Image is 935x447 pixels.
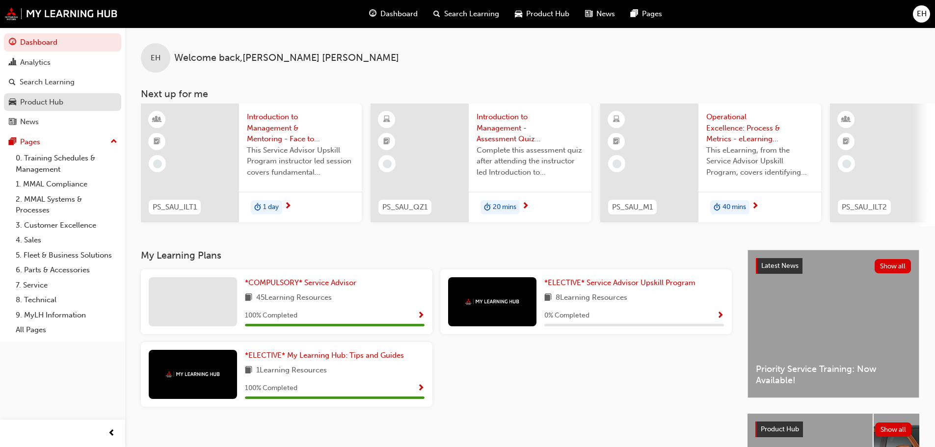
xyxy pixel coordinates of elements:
[4,73,121,91] a: Search Learning
[515,8,522,20] span: car-icon
[842,202,887,213] span: PS_SAU_ILT2
[9,58,16,67] span: chart-icon
[4,133,121,151] button: Pages
[544,292,552,304] span: book-icon
[426,4,507,24] a: search-iconSearch Learning
[875,422,912,437] button: Show all
[706,111,813,145] span: Operational Excellence: Process & Metrics - eLearning Module (Service Advisor Upskill Program)
[247,145,354,178] span: This Service Advisor Upskill Program instructor led session covers fundamental management styles ...
[125,88,935,100] h3: Next up for me
[917,8,927,20] span: EH
[12,192,121,218] a: 2. MMAL Systems & Processes
[577,4,623,24] a: news-iconNews
[493,202,516,213] span: 20 mins
[613,113,620,126] span: learningResourceType_ELEARNING-icon
[383,159,392,168] span: learningRecordVerb_NONE-icon
[755,421,911,437] a: Product HubShow all
[913,5,930,23] button: EH
[20,116,39,128] div: News
[20,77,75,88] div: Search Learning
[4,53,121,72] a: Analytics
[417,312,425,320] span: Show Progress
[20,136,40,148] div: Pages
[465,298,519,305] img: mmal
[12,151,121,177] a: 0. Training Schedules & Management
[382,202,427,213] span: PS_SAU_QZ1
[153,159,162,168] span: learningRecordVerb_NONE-icon
[383,135,390,148] span: booktick-icon
[706,145,813,178] span: This eLearning, from the Service Advisor Upskill Program, covers identifying areas for improvemen...
[507,4,577,24] a: car-iconProduct Hub
[383,113,390,126] span: learningResourceType_ELEARNING-icon
[5,7,118,20] a: mmal
[613,159,621,168] span: learningRecordVerb_NONE-icon
[444,8,499,20] span: Search Learning
[380,8,418,20] span: Dashboard
[12,177,121,192] a: 1. MMAL Compliance
[245,277,360,289] a: *COMPULSORY* Service Advisor
[477,145,584,178] span: Complete this assessment quiz after attending the instructor led Introduction to Management sessi...
[245,383,297,394] span: 100 % Completed
[623,4,670,24] a: pages-iconPages
[245,365,252,377] span: book-icon
[843,135,850,148] span: booktick-icon
[369,8,376,20] span: guage-icon
[585,8,592,20] span: news-icon
[245,350,408,361] a: *ELECTIVE* My Learning Hub: Tips and Guides
[613,135,620,148] span: booktick-icon
[417,384,425,393] span: Show Progress
[875,259,911,273] button: Show all
[756,364,911,386] span: Priority Service Training: Now Available!
[631,8,638,20] span: pages-icon
[761,425,799,433] span: Product Hub
[842,159,851,168] span: learningRecordVerb_NONE-icon
[9,38,16,47] span: guage-icon
[9,98,16,107] span: car-icon
[174,53,399,64] span: Welcome back , [PERSON_NAME] [PERSON_NAME]
[284,202,292,211] span: next-icon
[12,322,121,338] a: All Pages
[12,248,121,263] a: 5. Fleet & Business Solutions
[247,111,354,145] span: Introduction to Management & Mentoring - Face to Face Instructor Led Training (Service Advisor Up...
[417,382,425,394] button: Show Progress
[245,292,252,304] span: book-icon
[756,258,911,274] a: Latest NewsShow all
[263,202,279,213] span: 1 day
[526,8,569,20] span: Product Hub
[761,262,799,270] span: Latest News
[245,351,404,360] span: *ELECTIVE* My Learning Hub: Tips and Guides
[544,277,699,289] a: *ELECTIVE* Service Advisor Upskill Program
[612,202,653,213] span: PS_SAU_M1
[433,8,440,20] span: search-icon
[245,278,356,287] span: *COMPULSORY* Service Advisor
[154,135,160,148] span: booktick-icon
[417,310,425,322] button: Show Progress
[153,202,197,213] span: PS_SAU_ILT1
[141,104,362,222] a: PS_SAU_ILT1Introduction to Management & Mentoring - Face to Face Instructor Led Training (Service...
[108,427,115,440] span: prev-icon
[12,278,121,293] a: 7. Service
[484,201,491,214] span: duration-icon
[12,308,121,323] a: 9. MyLH Information
[522,202,529,211] span: next-icon
[166,371,220,377] img: mmal
[9,78,16,87] span: search-icon
[9,138,16,147] span: pages-icon
[254,201,261,214] span: duration-icon
[12,263,121,278] a: 6. Parts & Accessories
[544,278,695,287] span: *ELECTIVE* Service Advisor Upskill Program
[714,201,721,214] span: duration-icon
[717,310,724,322] button: Show Progress
[245,310,297,321] span: 100 % Completed
[256,365,327,377] span: 1 Learning Resources
[642,8,662,20] span: Pages
[361,4,426,24] a: guage-iconDashboard
[843,113,850,126] span: learningResourceType_INSTRUCTOR_LED-icon
[748,250,919,398] a: Latest NewsShow allPriority Service Training: Now Available!
[151,53,160,64] span: EH
[477,111,584,145] span: Introduction to Management - Assessment Quiz (Service Advisor Upskill Program)
[4,93,121,111] a: Product Hub
[4,113,121,131] a: News
[751,202,759,211] span: next-icon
